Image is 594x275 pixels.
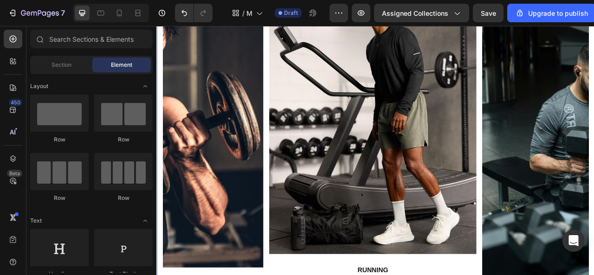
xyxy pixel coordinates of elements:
[30,135,89,144] div: Row
[138,79,153,94] span: Toggle open
[52,61,71,69] span: Section
[30,217,42,225] span: Text
[30,194,89,202] div: Row
[175,4,213,22] div: Undo/Redo
[516,149,542,175] button: Carousel Next Arrow
[138,213,153,228] span: Toggle open
[562,230,585,252] div: Open Intercom Messenger
[515,8,588,18] div: Upgrade to publish
[284,9,298,17] span: Draft
[473,4,504,22] button: Save
[94,135,153,144] div: Row
[156,26,594,275] iframe: Design area
[30,30,153,48] input: Search Sections & Elements
[111,61,132,69] span: Element
[30,82,48,90] span: Layout
[246,8,252,18] span: MEN 2
[242,8,245,18] span: /
[61,7,65,19] p: 7
[7,170,22,177] div: Beta
[4,4,69,22] button: 7
[94,194,153,202] div: Row
[9,99,22,106] div: 450
[481,9,496,17] span: Save
[374,4,469,22] button: Assigned Collections
[382,8,448,18] span: Assigned Collections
